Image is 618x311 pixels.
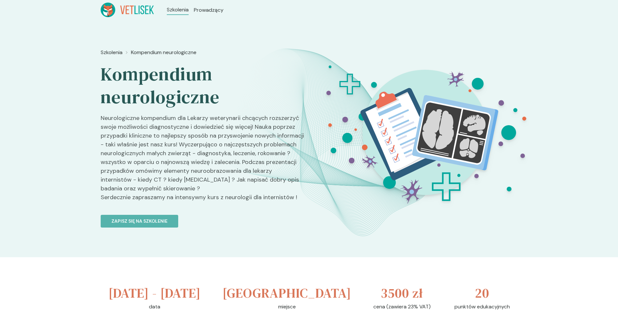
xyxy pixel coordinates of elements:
[454,303,510,311] p: punktów edukacyjnych
[101,215,178,228] button: Zapisz się na szkolenie
[108,283,201,303] h3: [DATE] - [DATE]
[223,283,351,303] h3: [GEOGRAPHIC_DATA]
[101,207,304,228] a: Zapisz się na szkolenie
[111,218,167,225] p: Zapisz się na szkolenie
[278,303,296,311] p: miejsce
[101,63,304,109] h2: Kompendium neurologiczne
[373,303,431,311] p: cena (zawiera 23% VAT)
[131,49,196,56] a: Kompendium neurologiczne
[308,46,539,220] img: Z2B81JbqstJ98kzt_Neuroo_BT.svg
[167,6,189,14] a: Szkolenia
[101,49,122,56] a: Szkolenia
[149,303,160,311] p: data
[101,114,304,207] p: Neurologiczne kompendium dla Lekarzy weterynarii chcących rozszerzyć swoje możliwości diagnostycz...
[194,6,223,14] a: Prowadzący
